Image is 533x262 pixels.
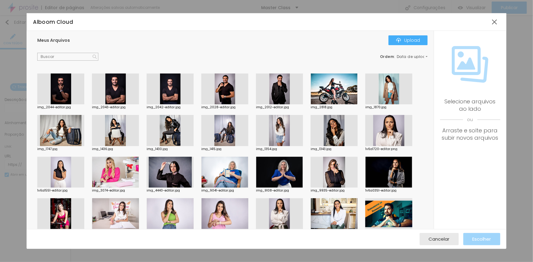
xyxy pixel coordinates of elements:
[440,113,500,127] span: ou
[37,189,84,192] div: 1v6a1551-editar.jpg
[147,148,194,151] div: img_1430.jpg
[420,233,459,245] button: Cancelar
[37,37,70,43] span: Meus Arquivos
[311,189,358,192] div: img_9935-editar.jpg
[380,55,428,59] div: :
[396,38,401,43] img: Icone
[389,35,428,45] button: IconeUpload
[37,148,84,151] div: img_1747.jpg
[201,148,248,151] div: img_1415.jpg
[92,189,139,192] div: img_3074-editar.jpg
[380,54,394,59] span: Ordem
[37,106,84,109] div: img_2044-editar.jpg
[33,18,73,26] span: Alboom Cloud
[147,189,194,192] div: img_4440-editar.jpg
[93,55,97,59] img: Icone
[365,189,412,192] div: 1v6a0351-editar.jpg
[440,98,500,142] div: Selecione arquivos ao lado Arraste e solte para subir novos arquivos
[396,38,420,43] div: Upload
[365,148,412,151] div: 1v6a1720-editar.png
[92,148,139,151] div: img_1436.jpg
[473,236,491,242] span: Escolher
[429,236,450,242] span: Cancelar
[365,106,412,109] div: img_1870.jpg
[201,106,248,109] div: img_2028-editar.jpg
[311,148,358,151] div: img_1343.jpg
[201,189,248,192] div: img_9041-editar.jpg
[92,106,139,109] div: img_2043-editar.jpg
[256,148,303,151] div: img_1354.jpg
[397,55,429,59] span: Data de upload
[256,106,303,109] div: img_2012-editar.jpg
[311,106,358,109] div: img_2818.jpg
[147,106,194,109] div: img_2042-editar.jpg
[463,233,500,245] button: Escolher
[452,46,488,83] img: Icone
[256,189,303,192] div: img_9108-editar.jpg
[37,53,98,61] input: Buscar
